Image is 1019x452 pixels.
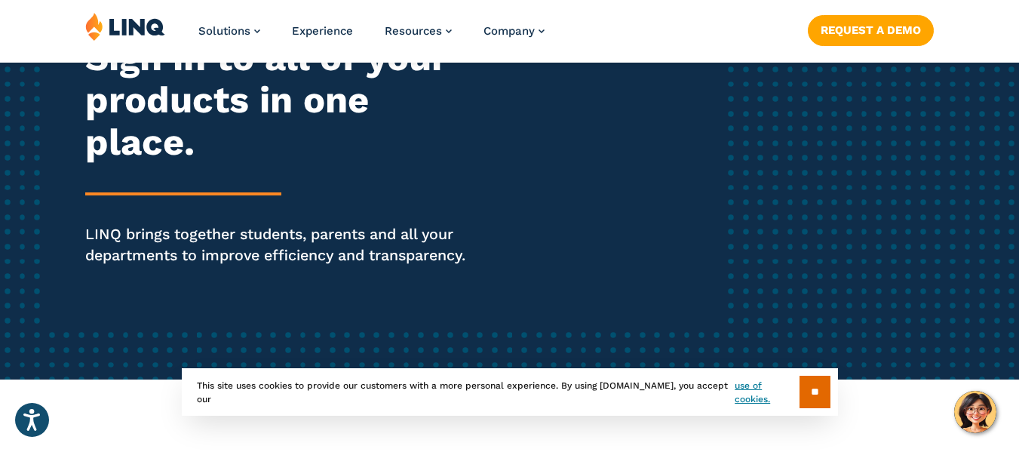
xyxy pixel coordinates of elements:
a: Request a Demo [808,15,934,45]
div: This site uses cookies to provide our customers with a more personal experience. By using [DOMAIN... [182,368,838,416]
a: Company [483,24,545,38]
span: Resources [385,24,442,38]
button: Hello, have a question? Let’s chat. [954,391,996,433]
nav: Button Navigation [808,12,934,45]
a: Resources [385,24,452,38]
span: Solutions [198,24,250,38]
nav: Primary Navigation [198,12,545,62]
h2: Sign in to all of your products in one place. [85,37,478,164]
a: use of cookies. [735,379,799,406]
p: LINQ brings together students, parents and all your departments to improve efficiency and transpa... [85,224,478,266]
img: LINQ | K‑12 Software [85,12,165,41]
span: Company [483,24,535,38]
a: Experience [292,24,353,38]
a: Solutions [198,24,260,38]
